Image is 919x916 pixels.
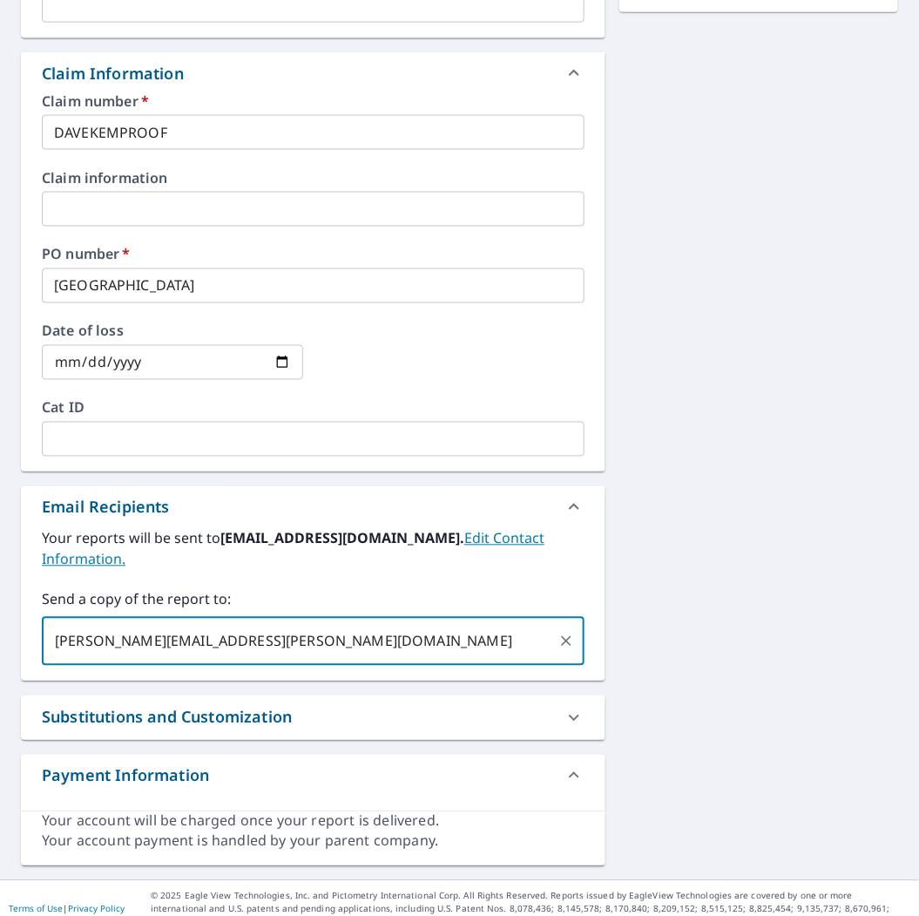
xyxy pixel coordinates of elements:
div: Claim Information [21,52,605,94]
label: Cat ID [42,401,585,415]
a: Terms of Use [9,903,63,915]
p: | [9,904,125,914]
div: Email Recipients [21,486,605,528]
label: Date of loss [42,324,303,338]
div: Your account will be charged once your report is delivered. [42,811,585,831]
button: Clear [554,629,578,654]
div: Your account payment is handled by your parent company. [42,831,585,852]
div: Substitutions and Customization [42,706,292,729]
a: Privacy Policy [68,903,125,915]
label: Your reports will be sent to [42,528,585,570]
label: Claim number [42,94,585,108]
div: Claim Information [42,62,184,85]
label: PO number [42,248,585,261]
div: Payment Information [21,755,605,797]
div: Payment Information [42,764,209,788]
b: [EMAIL_ADDRESS][DOMAIN_NAME]. [220,529,464,548]
label: Send a copy of the report to: [42,589,585,610]
div: Email Recipients [42,496,170,519]
label: Claim information [42,171,585,185]
div: Substitutions and Customization [21,695,605,740]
